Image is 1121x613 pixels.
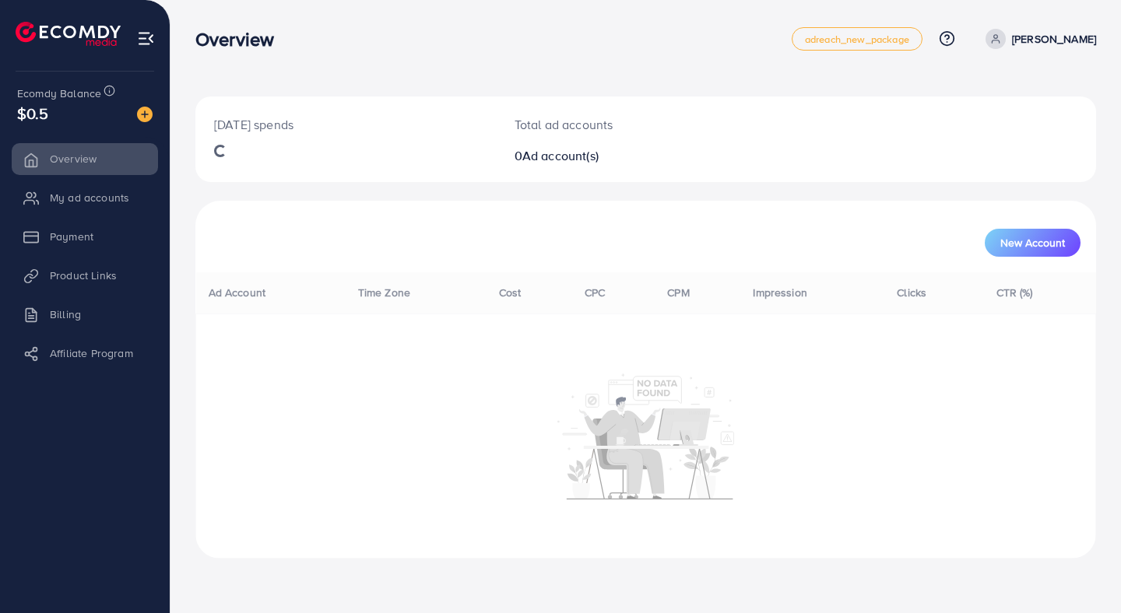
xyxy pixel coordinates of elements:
span: Ecomdy Balance [17,86,101,101]
h3: Overview [195,28,286,51]
img: logo [16,22,121,46]
a: adreach_new_package [792,27,922,51]
p: [PERSON_NAME] [1012,30,1096,48]
img: menu [137,30,155,47]
p: [DATE] spends [214,115,477,134]
span: New Account [1000,237,1065,248]
h2: 0 [515,149,702,163]
span: $0.5 [17,102,49,124]
span: Ad account(s) [522,147,599,164]
p: Total ad accounts [515,115,702,134]
a: [PERSON_NAME] [979,29,1096,49]
img: image [137,107,153,122]
button: New Account [985,229,1081,257]
span: adreach_new_package [805,34,909,44]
